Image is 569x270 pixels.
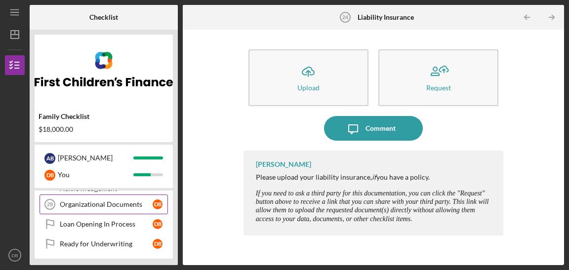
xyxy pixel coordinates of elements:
div: [PERSON_NAME] [256,160,311,168]
em: If you need to ask a third party for this documentation, you can click the "Request" button above... [256,190,489,222]
div: Loan Opening In Process [60,220,153,228]
em: if [372,173,376,181]
button: Upload [248,49,368,106]
div: Upload [297,84,320,91]
tspan: 29 [47,201,53,207]
button: DB [5,245,25,265]
text: DB [11,253,18,258]
tspan: 24 [342,14,349,20]
div: A B [44,153,55,164]
div: D B [153,219,163,229]
div: Ready for Underwriting [60,240,153,248]
div: Organizational Documents [60,200,153,208]
div: D B [44,170,55,181]
b: Liability Insurance [358,13,414,21]
div: D B [153,199,163,209]
button: Request [378,49,498,106]
div: $18,000.00 [39,125,169,133]
a: Loan Opening In ProcessDB [40,214,168,234]
span: ​ [256,190,489,222]
div: Comment [366,116,396,141]
div: D B [153,239,163,249]
a: Ready for UnderwritingDB [40,234,168,254]
button: Comment [324,116,423,141]
a: 29Organizational DocumentsDB [40,194,168,214]
div: Family Checklist [39,113,169,120]
img: Product logo [35,39,173,99]
div: [PERSON_NAME] [58,150,133,166]
div: You [58,166,133,183]
div: Please upload your liability insurance, you have a policy. [256,173,493,181]
div: Request [426,84,451,91]
b: Checklist [89,13,118,21]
